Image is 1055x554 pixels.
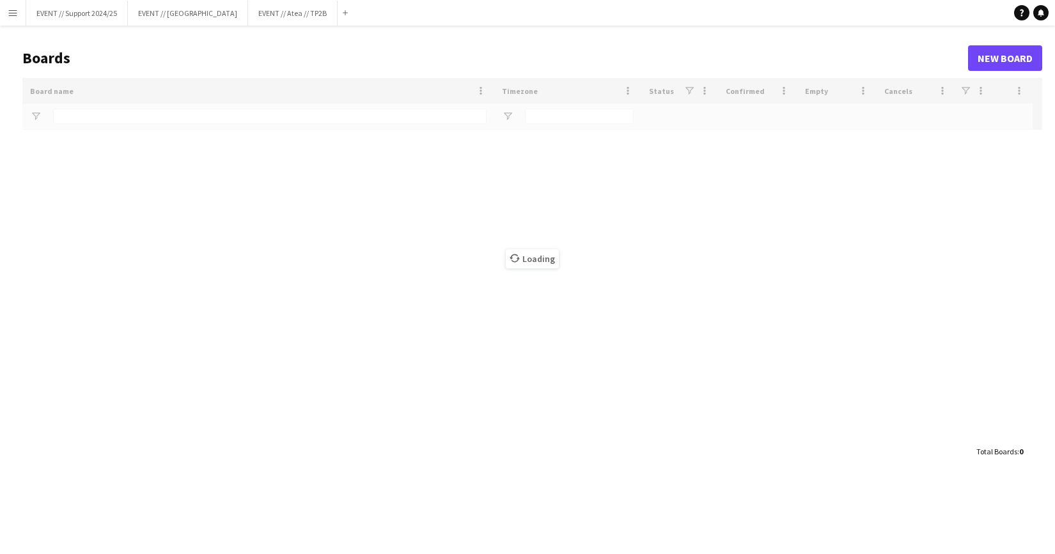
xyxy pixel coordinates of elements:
[248,1,338,26] button: EVENT // Atea // TP2B
[968,45,1042,71] a: New Board
[128,1,248,26] button: EVENT // [GEOGRAPHIC_DATA]
[1019,447,1023,456] span: 0
[22,49,968,68] h1: Boards
[976,439,1023,464] div: :
[976,447,1017,456] span: Total Boards
[506,249,559,268] span: Loading
[26,1,128,26] button: EVENT // Support 2024/25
